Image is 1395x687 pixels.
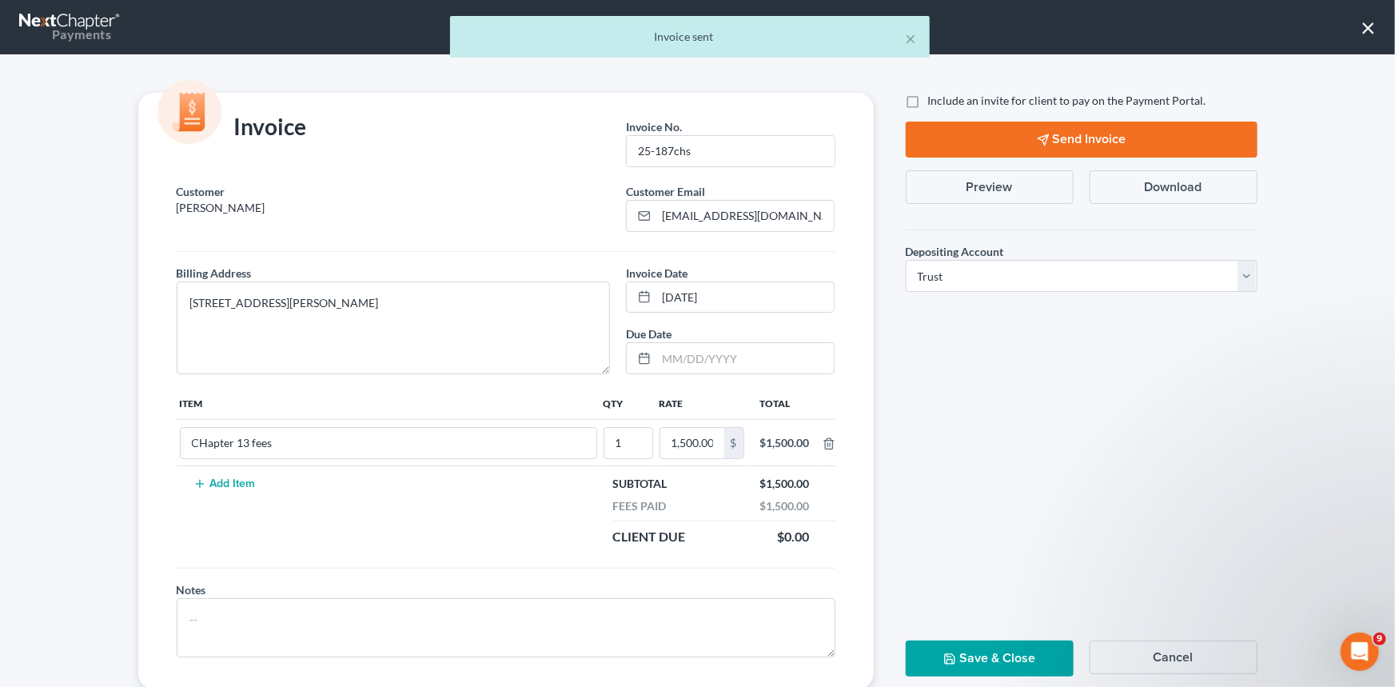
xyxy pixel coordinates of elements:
input: 0.00 [660,428,724,458]
input: MM/DD/YYYY [656,343,834,373]
th: Item [177,387,600,419]
span: Include an invite for client to pay on the Payment Portal. [928,94,1206,107]
div: Subtotal [605,476,676,492]
th: Total [747,387,823,419]
div: $1,500.00 [752,498,818,514]
button: Download [1090,170,1257,204]
div: Client Due [605,528,694,546]
button: Preview [906,170,1074,204]
span: Customer Email [626,185,705,198]
p: [PERSON_NAME] [177,200,611,216]
div: $1,500.00 [752,476,818,492]
div: Fees Paid [605,498,675,514]
a: Payments [19,8,122,46]
div: $ [724,428,743,458]
button: Cancel [1090,641,1257,674]
div: $0.00 [770,528,818,546]
input: -- [604,428,652,458]
button: Add Item [189,477,260,490]
label: Customer [177,183,225,200]
th: Qty [600,387,656,419]
iframe: Intercom live chat [1341,633,1379,671]
span: Invoice No. [626,120,682,134]
span: Billing Address [177,266,252,280]
label: Due Date [626,326,672,342]
img: icon-money-cc55cd5b71ee43c44ef0efbab91310903cbf28f8221dba23c0d5ca797e203e98.svg [157,80,221,144]
span: Depositing Account [906,245,1004,258]
button: × [1361,14,1376,40]
span: Invoice Date [626,266,688,280]
span: 9 [1373,633,1386,645]
input: -- [627,136,834,166]
div: $1,500.00 [760,435,810,451]
input: -- [181,428,596,458]
button: × [906,29,917,48]
div: Invoice [169,112,315,144]
button: Send Invoice [906,122,1257,158]
input: MM/DD/YYYY [656,282,834,313]
input: Enter email... [656,201,834,231]
th: Rate [656,387,747,419]
div: Invoice sent [463,29,917,45]
label: Notes [177,581,206,598]
button: Save & Close [906,641,1074,677]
